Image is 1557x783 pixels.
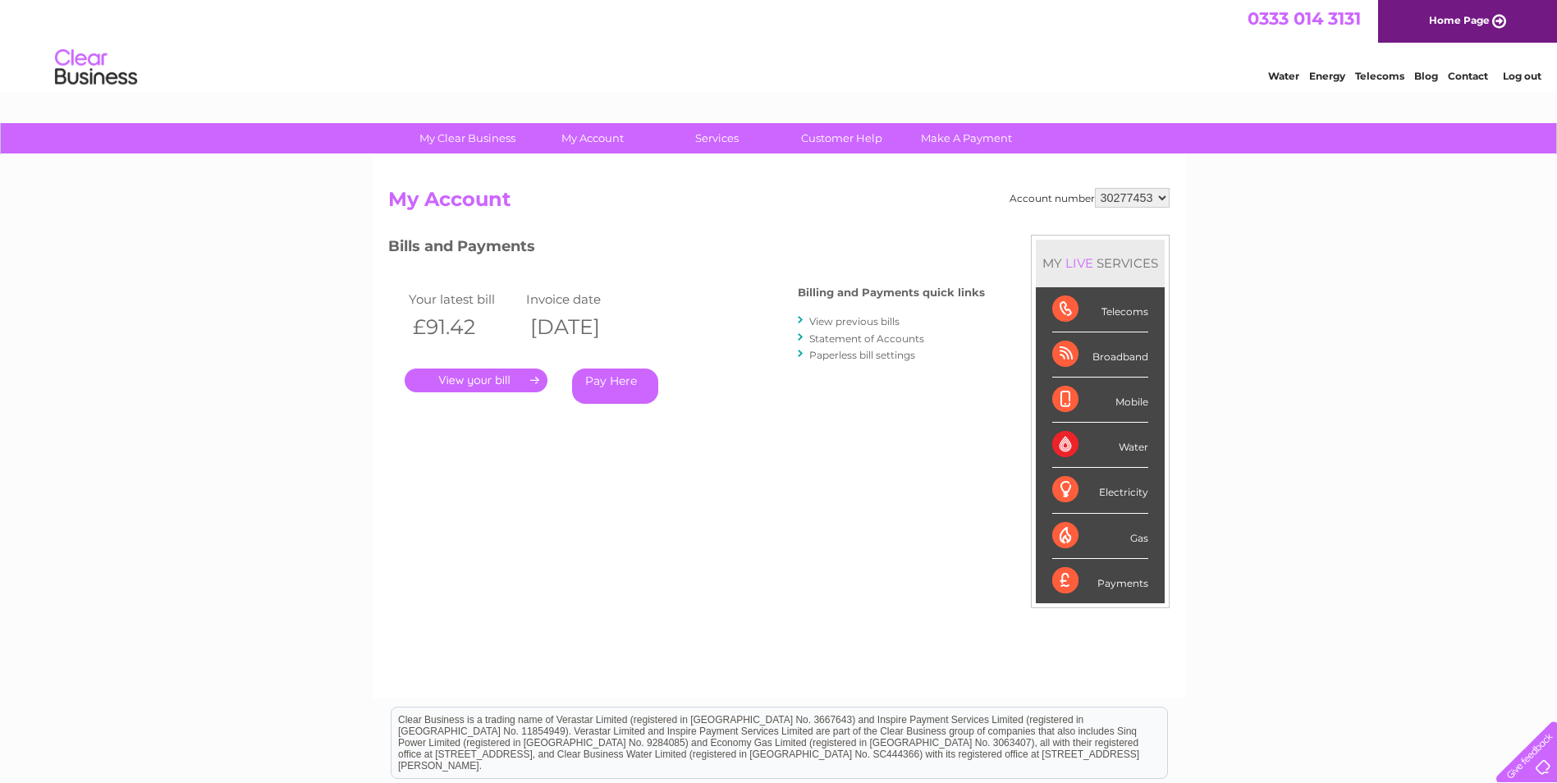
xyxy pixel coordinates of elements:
[522,310,640,344] th: [DATE]
[809,332,924,345] a: Statement of Accounts
[798,286,985,299] h4: Billing and Payments quick links
[1448,70,1488,82] a: Contact
[809,315,900,327] a: View previous bills
[1010,188,1170,208] div: Account number
[1052,287,1148,332] div: Telecoms
[1309,70,1345,82] a: Energy
[54,43,138,93] img: logo.png
[405,310,523,344] th: £91.42
[1052,468,1148,513] div: Electricity
[1355,70,1404,82] a: Telecoms
[1248,8,1361,29] a: 0333 014 3131
[524,123,660,153] a: My Account
[1052,378,1148,423] div: Mobile
[400,123,535,153] a: My Clear Business
[1052,559,1148,603] div: Payments
[405,369,547,392] a: .
[1052,514,1148,559] div: Gas
[405,288,523,310] td: Your latest bill
[649,123,785,153] a: Services
[1052,423,1148,468] div: Water
[388,235,985,263] h3: Bills and Payments
[1268,70,1299,82] a: Water
[1052,332,1148,378] div: Broadband
[522,288,640,310] td: Invoice date
[809,349,915,361] a: Paperless bill settings
[1062,255,1097,271] div: LIVE
[392,9,1167,80] div: Clear Business is a trading name of Verastar Limited (registered in [GEOGRAPHIC_DATA] No. 3667643...
[774,123,909,153] a: Customer Help
[388,188,1170,219] h2: My Account
[1414,70,1438,82] a: Blog
[1503,70,1541,82] a: Log out
[1036,240,1165,286] div: MY SERVICES
[899,123,1034,153] a: Make A Payment
[572,369,658,404] a: Pay Here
